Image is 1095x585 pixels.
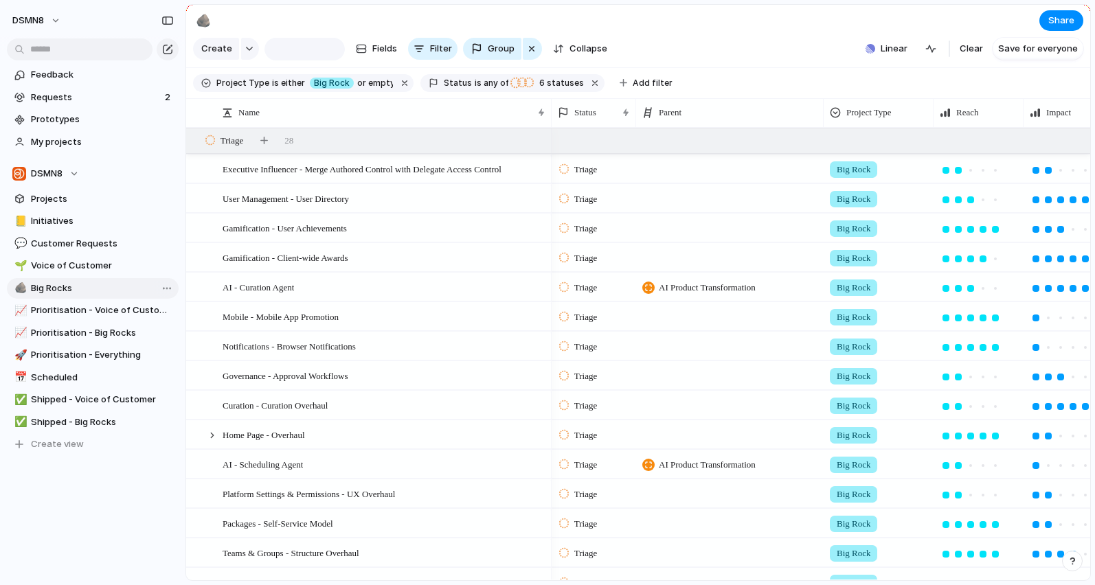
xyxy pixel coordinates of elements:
[547,38,613,60] button: Collapse
[960,42,983,56] span: Clear
[201,42,232,56] span: Create
[372,42,397,56] span: Fields
[31,167,63,181] span: DSMN8
[31,303,174,317] span: Prioritisation - Voice of Customer
[31,68,174,82] span: Feedback
[223,249,348,265] span: Gamification - Client-wide Awards
[31,393,174,406] span: Shipped - Voice of Customer
[223,367,348,383] span: Governance - Approval Workflows
[31,259,174,273] span: Voice of Customer
[633,77,673,89] span: Add filter
[837,547,870,560] span: Big Rock
[7,255,179,276] a: 🌱Voice of Customer
[7,189,179,209] a: Projects
[269,76,308,91] button: iseither
[31,113,174,126] span: Prototypes
[7,211,179,231] a: 📒Initiatives
[12,14,44,27] span: DSMN8
[574,517,597,531] span: Triage
[223,456,303,472] span: AI - Scheduling Agent
[12,348,26,362] button: 🚀
[7,233,179,254] a: 💬Customer Requests
[223,161,501,176] span: Executive Influencer - Merge Authored Control with Delegate Access Control
[31,214,174,228] span: Initiatives
[574,458,597,472] span: Triage
[12,282,26,295] button: 🪨
[881,42,907,56] span: Linear
[574,547,597,560] span: Triage
[7,345,179,365] div: 🚀Prioritisation - Everything
[12,326,26,340] button: 📈
[31,348,174,362] span: Prioritisation - Everything
[14,392,24,408] div: ✅
[463,38,521,60] button: Group
[535,78,547,88] span: 6
[14,280,24,296] div: 🪨
[860,38,913,59] button: Linear
[14,347,24,363] div: 🚀
[350,38,403,60] button: Fields
[12,259,26,273] button: 🌱
[12,214,26,228] button: 📒
[7,109,179,130] a: Prototypes
[444,77,472,89] span: Status
[574,487,597,501] span: Triage
[569,42,607,56] span: Collapse
[837,310,870,324] span: Big Rock
[7,412,179,433] a: ✅Shipped - Big Rocks
[488,42,515,56] span: Group
[993,38,1083,60] button: Save for everyone
[659,281,756,295] span: AI Product Transformation
[7,132,179,152] a: My projects
[31,415,174,429] span: Shipped - Big Rocks
[31,91,161,104] span: Requests
[574,310,597,324] span: Triage
[956,106,978,119] span: Reach
[510,76,587,91] button: 6 statuses
[7,65,179,85] a: Feedback
[837,192,870,206] span: Big Rock
[223,279,294,295] span: AI - Curation Agent
[611,73,681,93] button: Add filter
[475,77,482,89] span: is
[14,214,24,229] div: 📒
[31,437,84,451] span: Create view
[1039,10,1083,31] button: Share
[284,134,293,148] span: 28
[7,389,179,410] div: ✅Shipped - Voice of Customer
[7,87,179,108] a: Requests2
[12,371,26,385] button: 📅
[192,10,214,32] button: 🪨
[31,192,174,206] span: Projects
[837,251,870,265] span: Big Rock
[574,281,597,295] span: Triage
[837,340,870,354] span: Big Rock
[7,278,179,299] a: 🪨Big Rocks
[574,428,597,442] span: Triage
[574,163,597,176] span: Triage
[31,135,174,149] span: My projects
[408,38,458,60] button: Filter
[837,517,870,531] span: Big Rock
[659,106,681,119] span: Parent
[837,369,870,383] span: Big Rock
[659,458,756,472] span: AI Product Transformation
[837,487,870,501] span: Big Rock
[574,106,596,119] span: Status
[193,38,239,60] button: Create
[221,134,243,148] span: Triage
[31,371,174,385] span: Scheduled
[223,397,328,413] span: Curation - Curation Overhaul
[223,338,356,354] span: Notifications - Browser Notifications
[216,77,269,89] span: Project Type
[223,426,305,442] span: Home Page - Overhaul
[238,106,260,119] span: Name
[31,326,174,340] span: Prioritisation - Big Rocks
[574,251,597,265] span: Triage
[535,77,584,89] span: statuses
[12,415,26,429] button: ✅
[472,76,511,91] button: isany of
